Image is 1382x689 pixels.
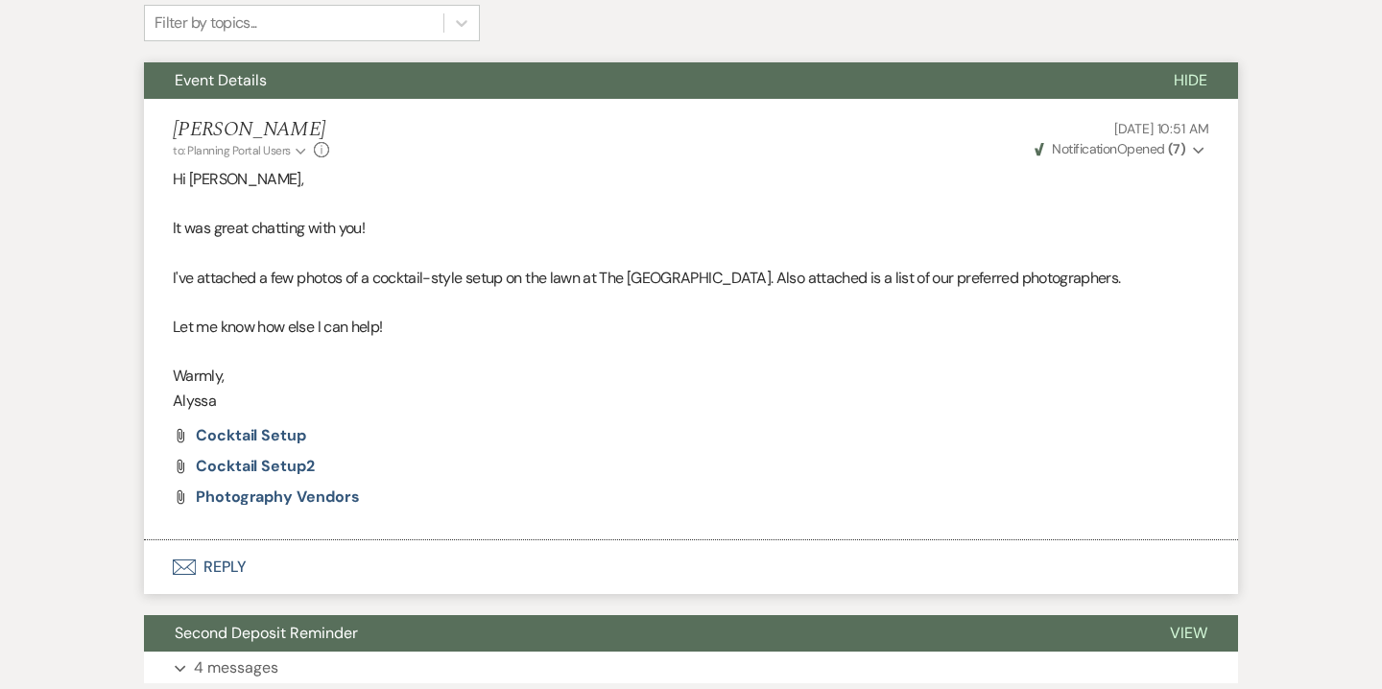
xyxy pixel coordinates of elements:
span: Event Details [175,70,267,90]
span: Cocktail setup [196,425,306,445]
span: Photography vendors [196,487,359,507]
span: Hide [1174,70,1207,90]
span: to: Planning Portal Users [173,143,291,158]
a: Photography vendors [196,489,359,505]
span: [DATE] 10:51 AM [1114,120,1209,137]
button: Hide [1143,62,1238,99]
div: Filter by topics... [155,12,257,35]
span: Opened [1035,140,1185,157]
button: to: Planning Portal Users [173,142,309,159]
p: Warmly, [173,364,1209,389]
button: Second Deposit Reminder [144,615,1139,652]
a: Cocktail setup [196,428,306,443]
a: Cocktail setup2 [196,459,315,474]
p: Alyssa [173,389,1209,414]
button: 4 messages [144,652,1238,684]
button: NotificationOpened (7) [1032,139,1209,159]
p: 4 messages [194,655,278,680]
span: Notification [1052,140,1116,157]
h5: [PERSON_NAME] [173,118,329,142]
p: I've attached a few photos of a cocktail-style setup on the lawn at The [GEOGRAPHIC_DATA]. Also a... [173,266,1209,291]
button: View [1139,615,1238,652]
p: Let me know how else I can help! [173,315,1209,340]
p: Hi [PERSON_NAME], [173,167,1209,192]
button: Event Details [144,62,1143,99]
p: It was great chatting with you! [173,216,1209,241]
span: Cocktail setup2 [196,456,315,476]
strong: ( 7 ) [1168,140,1185,157]
button: Reply [144,540,1238,594]
span: Second Deposit Reminder [175,623,358,643]
span: View [1170,623,1207,643]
